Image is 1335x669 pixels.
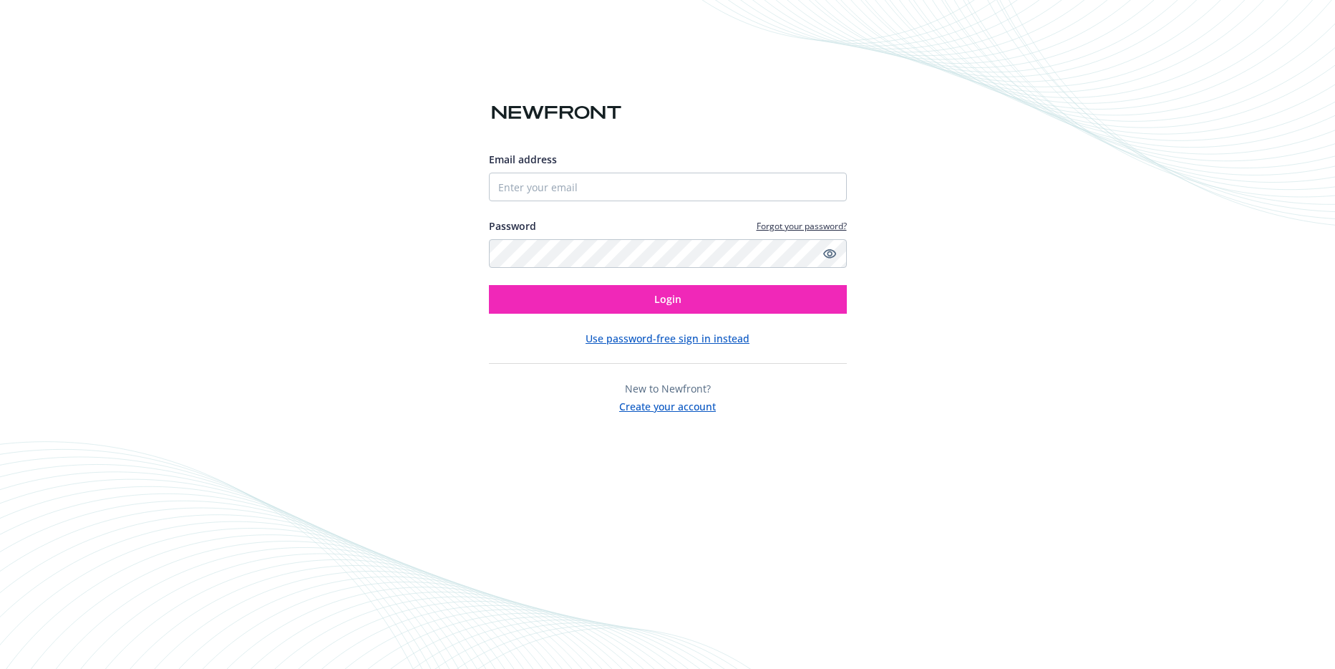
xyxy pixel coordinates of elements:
label: Password [489,218,536,234]
img: Newfront logo [489,100,624,125]
button: Create your account [619,396,716,414]
span: New to Newfront? [625,382,711,395]
a: Show password [821,245,838,262]
a: Forgot your password? [757,220,847,232]
span: Login [654,292,681,306]
input: Enter your password [489,239,847,268]
span: Email address [489,153,557,166]
button: Login [489,285,847,314]
button: Use password-free sign in instead [586,331,749,346]
input: Enter your email [489,173,847,201]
